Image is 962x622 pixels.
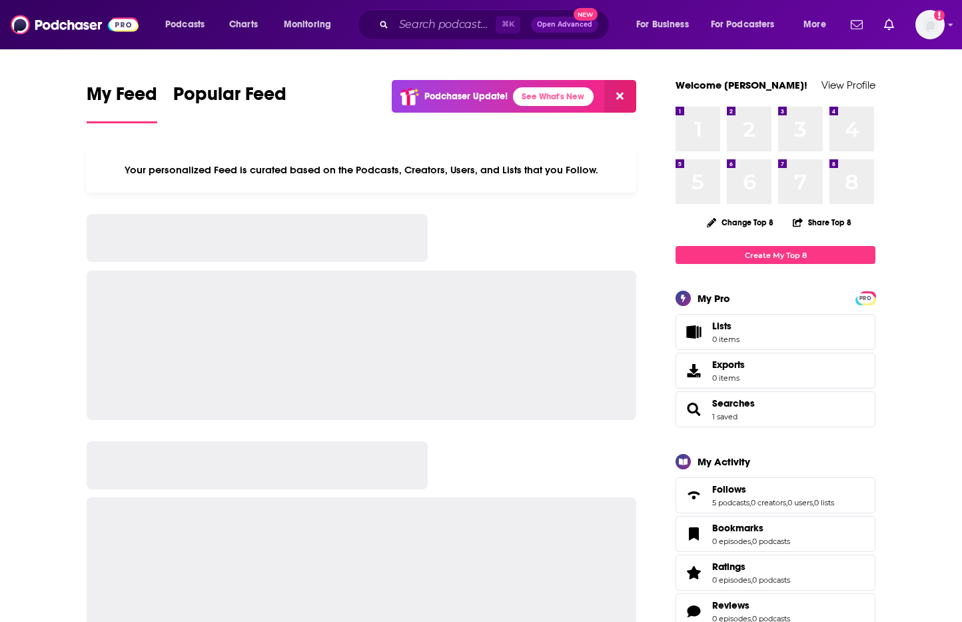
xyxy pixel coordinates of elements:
[821,79,875,91] a: View Profile
[712,483,746,495] span: Follows
[676,246,875,264] a: Create My Top 8
[712,397,755,409] a: Searches
[712,320,731,332] span: Lists
[636,15,689,34] span: For Business
[752,537,790,546] a: 0 podcasts
[680,400,707,419] a: Searches
[712,412,737,421] a: 1 saved
[680,323,707,341] span: Lists
[712,561,790,573] a: Ratings
[676,516,875,552] span: Bookmarks
[87,147,636,193] div: Your personalized Feed is curated based on the Podcasts, Creators, Users, and Lists that you Follow.
[11,12,139,37] img: Podchaser - Follow, Share and Rate Podcasts
[424,91,508,102] p: Podchaser Update!
[680,486,707,505] a: Follows
[934,10,945,21] svg: Add a profile image
[676,79,807,91] a: Welcome [PERSON_NAME]!
[680,361,707,380] span: Exports
[698,455,750,468] div: My Activity
[751,575,752,585] span: ,
[370,9,622,40] div: Search podcasts, credits, & more...
[751,537,752,546] span: ,
[814,498,834,507] a: 0 lists
[712,522,763,534] span: Bookmarks
[676,477,875,513] span: Follows
[915,10,945,39] button: Show profile menu
[711,15,775,34] span: For Podcasters
[699,214,781,231] button: Change Top 8
[574,8,598,21] span: New
[676,391,875,427] span: Searches
[274,14,348,35] button: open menu
[712,537,751,546] a: 0 episodes
[857,293,873,303] a: PRO
[87,83,157,113] span: My Feed
[813,498,814,507] span: ,
[229,15,258,34] span: Charts
[87,83,157,123] a: My Feed
[749,498,751,507] span: ,
[531,17,598,33] button: Open AdvancedNew
[879,13,899,36] a: Show notifications dropdown
[787,498,813,507] a: 0 users
[173,83,286,123] a: Popular Feed
[702,14,794,35] button: open menu
[786,498,787,507] span: ,
[712,359,745,371] span: Exports
[680,525,707,543] a: Bookmarks
[537,21,592,28] span: Open Advanced
[751,498,786,507] a: 0 creators
[712,320,739,332] span: Lists
[676,555,875,591] span: Ratings
[513,87,594,106] a: See What's New
[792,209,852,235] button: Share Top 8
[915,10,945,39] span: Logged in as sarahhallprinc
[712,483,834,495] a: Follows
[680,563,707,582] a: Ratings
[676,314,875,350] a: Lists
[712,335,739,344] span: 0 items
[712,498,749,507] a: 5 podcasts
[712,575,751,585] a: 0 episodes
[712,522,790,534] a: Bookmarks
[712,599,790,611] a: Reviews
[173,83,286,113] span: Popular Feed
[915,10,945,39] img: User Profile
[165,15,205,34] span: Podcasts
[794,14,843,35] button: open menu
[496,16,520,33] span: ⌘ K
[680,602,707,621] a: Reviews
[221,14,266,35] a: Charts
[676,353,875,389] a: Exports
[803,15,826,34] span: More
[156,14,222,35] button: open menu
[627,14,706,35] button: open menu
[712,373,745,383] span: 0 items
[284,15,331,34] span: Monitoring
[712,561,745,573] span: Ratings
[845,13,868,36] a: Show notifications dropdown
[394,14,496,35] input: Search podcasts, credits, & more...
[752,575,790,585] a: 0 podcasts
[698,292,730,305] div: My Pro
[712,599,749,611] span: Reviews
